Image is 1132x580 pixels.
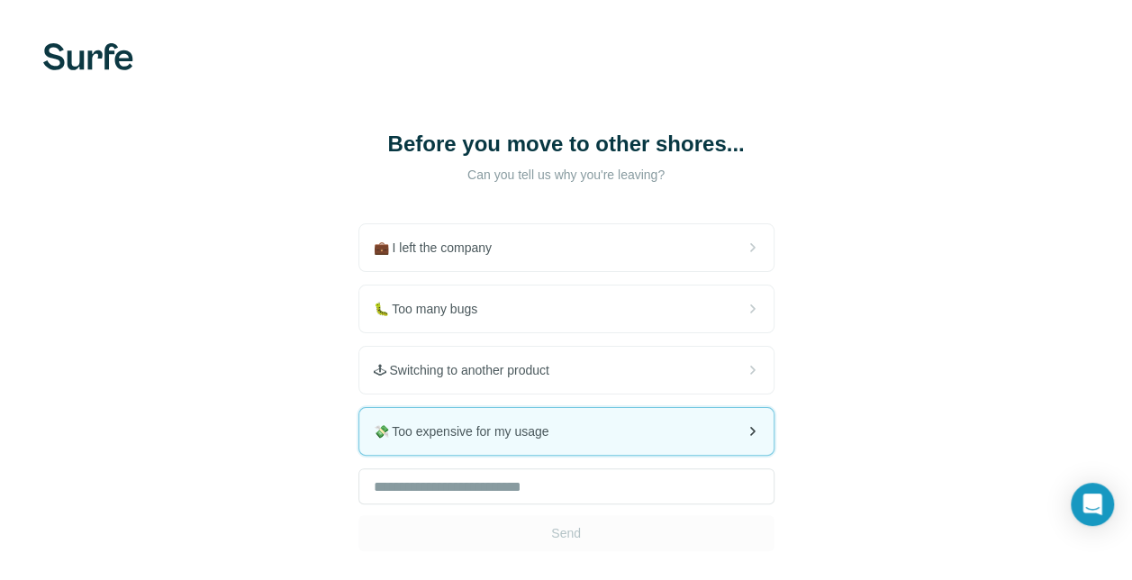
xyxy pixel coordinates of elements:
[374,422,564,440] span: 💸 Too expensive for my usage
[1071,483,1114,526] div: Open Intercom Messenger
[386,166,747,184] p: Can you tell us why you're leaving?
[374,300,493,318] span: 🐛 Too many bugs
[374,361,564,379] span: 🕹 Switching to another product
[386,130,747,159] h1: Before you move to other shores...
[43,43,133,70] img: Surfe's logo
[374,239,506,257] span: 💼 I left the company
